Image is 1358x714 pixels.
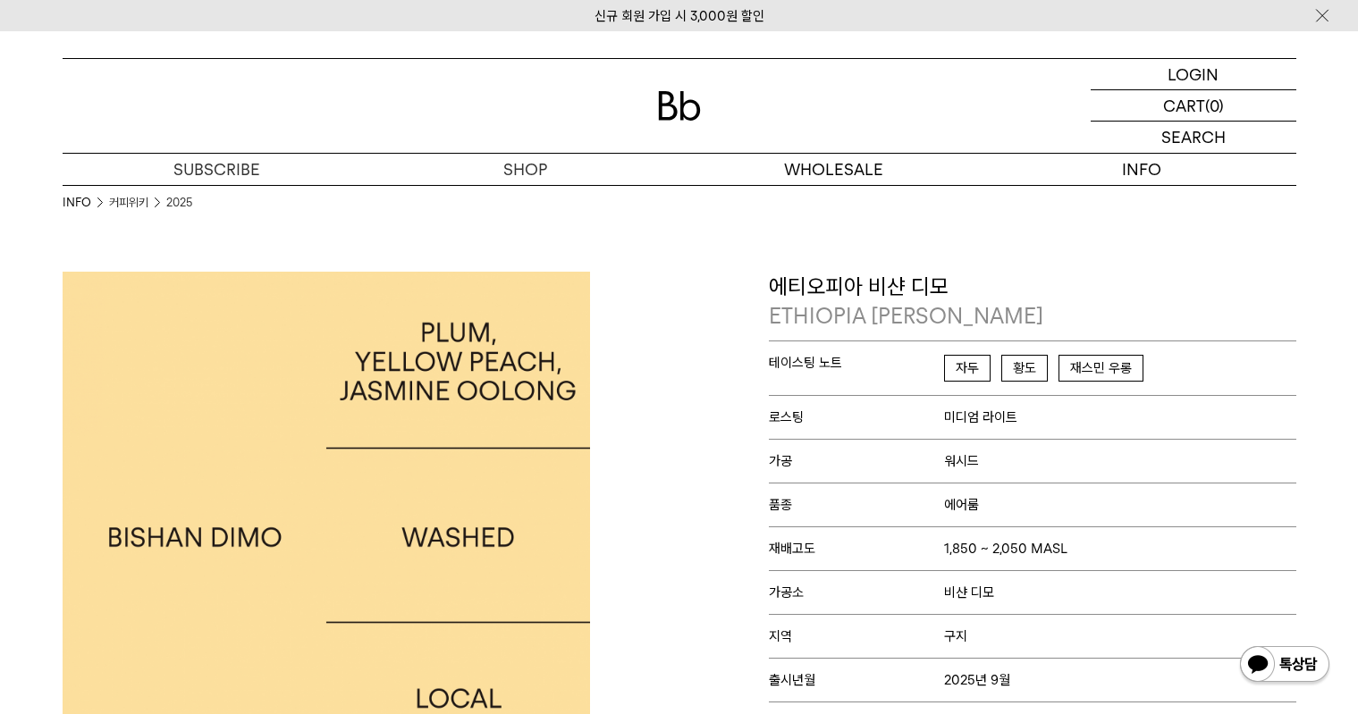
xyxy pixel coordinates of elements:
a: CART (0) [1091,90,1296,122]
li: INFO [63,194,109,212]
p: WHOLESALE [679,154,988,185]
img: 로고 [658,91,701,121]
span: 1,850 ~ 2,050 MASL [944,541,1067,557]
span: 워시드 [944,453,979,469]
span: 재스민 우롱 [1059,355,1143,382]
a: 2025 [166,194,192,212]
span: 가공 [769,453,945,469]
p: INFO [988,154,1296,185]
img: 카카오톡 채널 1:1 채팅 버튼 [1238,644,1331,687]
p: (0) [1205,90,1224,121]
span: 가공소 [769,584,945,601]
span: 출시년월 [769,672,945,688]
p: CART [1163,90,1205,121]
a: SHOP [371,154,679,185]
span: 에어룸 [944,497,979,513]
span: 품종 [769,497,945,513]
span: 2025년 9월 [944,672,1010,688]
a: 신규 회원 가입 시 3,000원 할인 [595,8,764,24]
span: 황도 [1001,355,1048,382]
a: SUBSCRIBE [63,154,371,185]
span: 재배고도 [769,541,945,557]
span: 테이스팅 노트 [769,355,945,371]
span: 로스팅 [769,409,945,425]
p: LOGIN [1168,59,1219,89]
span: 미디엄 라이트 [944,409,1017,425]
p: SEARCH [1161,122,1226,153]
p: 에티오피아 비샨 디모 [769,272,1296,332]
p: ETHIOPIA [PERSON_NAME] [769,301,1296,332]
span: 지역 [769,628,945,644]
span: 비샨 디모 [944,584,994,601]
span: 자두 [944,355,991,382]
span: 구지 [944,628,967,644]
a: 커피위키 [109,194,148,212]
a: LOGIN [1091,59,1296,90]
